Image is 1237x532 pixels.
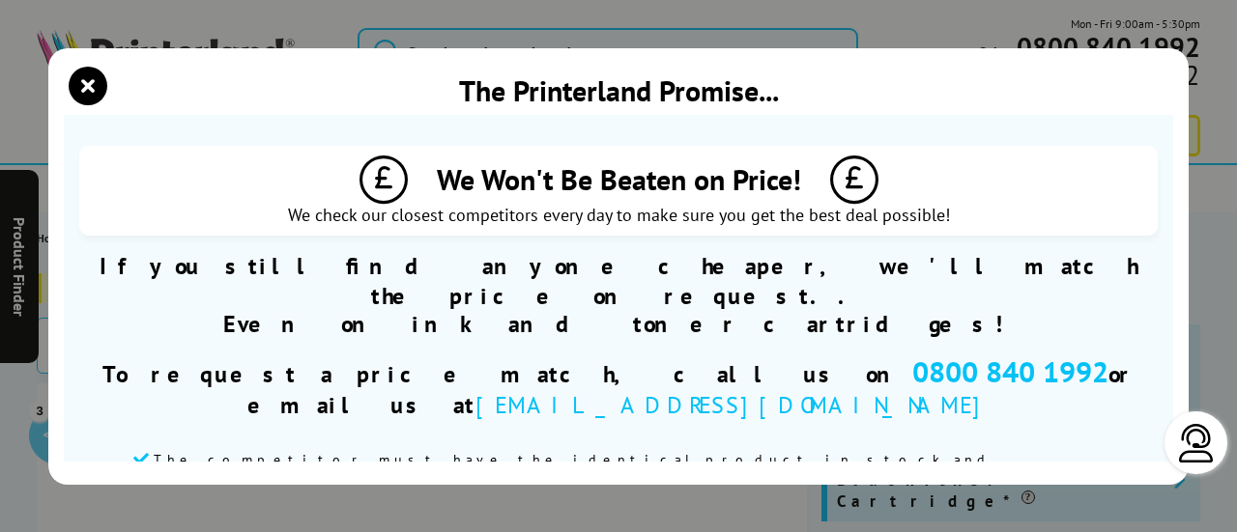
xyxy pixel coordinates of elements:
img: user-headset-light.svg [1177,424,1216,462]
div: To request a price match, call us on or email us at [79,352,1158,420]
div: If you still find anyone cheaper, we'll match the price on request.. [79,251,1158,337]
span: The competitor must have the identical product in stock and available immediately to the general ... [154,451,1104,486]
button: close modal [73,71,102,100]
span: We Won't Be Beaten on Price! [437,160,801,198]
span: We check our closest competitors every day to make sure you get the best deal possible! [89,204,1148,226]
div: The Printerland Promise... [459,71,779,109]
span: 0800 840 1992 [912,352,1108,390]
span: [EMAIL_ADDRESS][DOMAIN_NAME] [475,390,991,420]
p: Even on ink and toner cartridges! [79,311,1158,337]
